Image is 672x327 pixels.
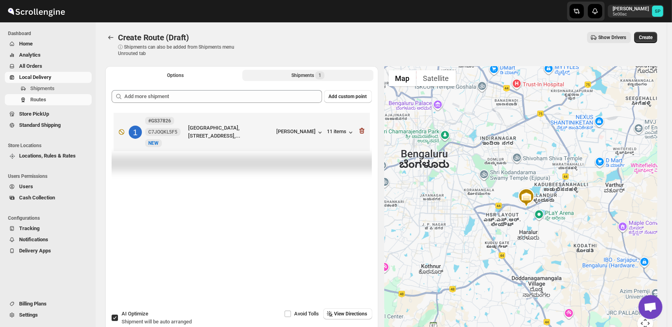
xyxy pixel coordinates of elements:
[122,319,192,325] span: Shipment will be auto arranged
[417,70,456,86] button: Show satellite imagery
[105,84,378,304] div: Selected Shipments
[598,34,626,41] span: Show Drivers
[5,49,92,61] button: Analytics
[19,225,39,231] span: Tracking
[124,90,322,103] input: Add more shipment
[613,12,649,17] p: 5e00ac
[323,308,372,319] button: View Directions
[129,126,142,139] div: 1
[118,44,244,57] p: ⓘ Shipments can also be added from Shipments menu Unrouted tab
[295,311,319,317] span: Avoid Tolls
[19,74,51,80] span: Local Delivery
[8,142,92,149] span: Store Locations
[8,173,92,179] span: Users Permissions
[5,223,92,234] button: Tracking
[5,94,92,105] button: Routes
[639,34,652,41] span: Create
[148,118,171,124] b: #GS37826
[19,41,33,47] span: Home
[105,32,116,43] button: Routes
[122,311,148,317] span: AI Optimize
[5,192,92,203] button: Cash Collection
[389,70,417,86] button: Show street map
[19,122,61,128] span: Standard Shipping
[148,129,177,135] span: C7JOQKL5F5
[608,5,664,18] button: User menu
[634,32,657,43] button: Create
[19,111,49,117] span: Store PickUp
[334,311,367,317] span: View Directions
[19,52,41,58] span: Analytics
[318,72,321,79] span: 1
[19,312,38,318] span: Settings
[167,72,184,79] span: Options
[5,309,92,321] button: Settings
[6,1,66,21] img: ScrollEngine
[30,97,46,102] span: Routes
[5,234,92,245] button: Notifications
[19,301,47,307] span: Billing Plans
[5,150,92,162] button: Locations, Rules & Rates
[5,61,92,72] button: All Orders
[19,236,48,242] span: Notifications
[188,124,273,140] div: [GEOGRAPHIC_DATA], [STREET_ADDRESS],...
[19,248,51,254] span: Delivery Apps
[587,32,631,43] button: Show Drivers
[613,6,649,12] p: [PERSON_NAME]
[5,38,92,49] button: Home
[655,9,660,14] text: SP
[110,70,241,81] button: All Route Options
[277,128,324,136] button: [PERSON_NAME]
[5,298,92,309] button: Billing Plans
[329,93,367,100] span: Add custom point
[8,30,92,37] span: Dashboard
[327,128,355,136] button: 11 items
[118,33,189,42] span: Create Route (Draft)
[652,6,663,17] span: Sulakshana Pundle
[19,183,33,189] span: Users
[5,245,92,256] button: Delivery Apps
[242,70,373,81] button: Selected Shipments
[148,140,159,146] span: NEW
[324,90,372,103] button: Add custom point
[8,215,92,221] span: Configurations
[291,71,324,79] div: Shipments
[5,181,92,192] button: Users
[639,295,662,319] div: Open chat
[30,85,55,91] span: Shipments
[19,63,42,69] span: All Orders
[19,195,55,201] span: Cash Collection
[5,83,92,94] button: Shipments
[19,153,76,159] span: Locations, Rules & Rates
